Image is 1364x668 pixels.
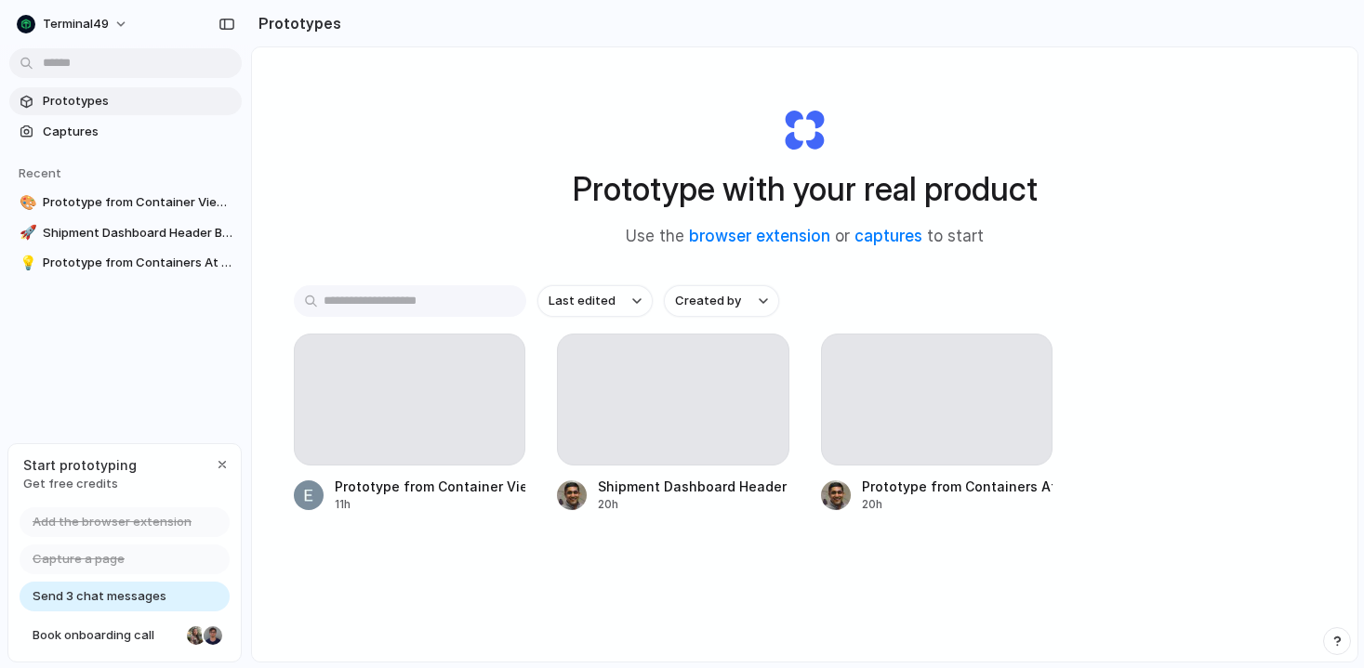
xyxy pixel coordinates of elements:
[23,475,137,493] span: Get free credits
[862,496,1053,513] div: 20h
[251,12,341,34] h2: Prototypes
[43,254,234,272] span: Prototype from Containers At Risk
[675,292,741,310] span: Created by
[33,587,166,606] span: Send 3 chat messages
[23,455,137,475] span: Start prototyping
[43,193,234,212] span: Prototype from Container View (Pending Pickup)
[17,254,35,272] button: 💡
[598,496,789,513] div: 20h
[33,513,192,531] span: Add the browser extension
[335,496,526,513] div: 11h
[9,249,242,277] a: 💡Prototype from Containers At Risk
[549,292,616,310] span: Last edited
[821,334,1053,513] a: Prototype from Containers At Risk20h
[43,92,234,111] span: Prototypes
[17,224,35,242] button: 🚀
[43,224,234,242] span: Shipment Dashboard Header Banner Addition
[43,123,234,141] span: Captures
[17,193,35,212] button: 🎨
[689,227,830,245] a: browser extension
[862,477,1053,496] div: Prototype from Containers At Risk
[537,285,653,317] button: Last edited
[20,621,230,650] a: Book onboarding call
[33,626,179,645] span: Book onboarding call
[202,624,224,647] div: Christian Iacullo
[598,477,789,496] div: Shipment Dashboard Header Banner Addition
[9,189,242,216] a: 🎨Prototype from Container View (Pending Pickup)
[20,192,33,214] div: 🎨
[20,253,33,274] div: 💡
[20,222,33,243] div: 🚀
[19,165,61,180] span: Recent
[854,227,922,245] a: captures
[9,87,242,115] a: Prototypes
[9,118,242,146] a: Captures
[557,334,789,513] a: Shipment Dashboard Header Banner Addition20h
[43,15,109,33] span: terminal49
[33,550,125,569] span: Capture a page
[664,285,779,317] button: Created by
[573,164,1038,214] h1: Prototype with your real product
[294,334,526,513] a: Prototype from Container View (Pending Pickup)11h
[626,225,984,249] span: Use the or to start
[9,219,242,247] a: 🚀Shipment Dashboard Header Banner Addition
[335,477,526,496] div: Prototype from Container View (Pending Pickup)
[185,624,207,647] div: Nicole Kubica
[9,9,138,39] button: terminal49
